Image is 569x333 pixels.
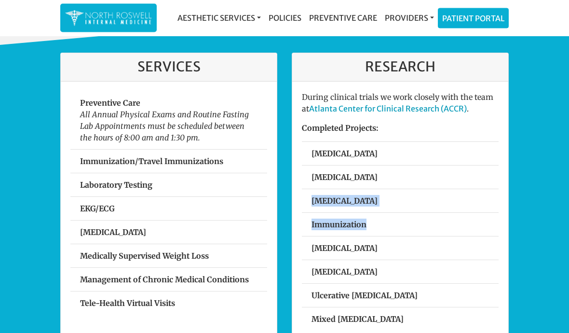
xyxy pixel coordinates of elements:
[80,251,209,261] strong: Medically Supervised Weight Loss
[302,59,499,76] h3: Research
[312,173,378,182] strong: [MEDICAL_DATA]
[312,149,378,159] strong: [MEDICAL_DATA]
[312,315,404,324] strong: Mixed [MEDICAL_DATA]
[80,110,249,143] em: All Annual Physical Exams and Routine Fasting Lab Appointments must be scheduled between the hour...
[312,267,378,277] strong: [MEDICAL_DATA]
[80,228,146,237] strong: [MEDICAL_DATA]
[312,291,418,301] strong: Ulcerative [MEDICAL_DATA]
[312,244,378,253] strong: [MEDICAL_DATA]
[438,9,508,28] a: Patient Portal
[80,299,175,308] strong: Tele-Health Virtual Visits
[302,124,379,133] strong: Completed Projects:
[80,98,140,108] strong: Preventive Care
[65,9,152,28] img: North Roswell Internal Medicine
[312,196,378,206] strong: [MEDICAL_DATA]
[305,8,381,28] a: Preventive Care
[80,275,249,285] strong: Management of Chronic Medical Conditions
[302,92,499,115] p: During clinical trials we work closely with the team at .
[309,104,467,114] a: Atlanta Center for Clinical Research (ACCR)
[80,204,115,214] strong: EKG/ECG
[70,59,267,76] h3: Services
[312,220,366,230] strong: Immunization
[80,157,223,166] strong: Immunization/Travel Immunizations
[381,8,438,28] a: Providers
[80,180,152,190] strong: Laboratory Testing
[265,8,305,28] a: Policies
[174,8,265,28] a: Aesthetic Services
